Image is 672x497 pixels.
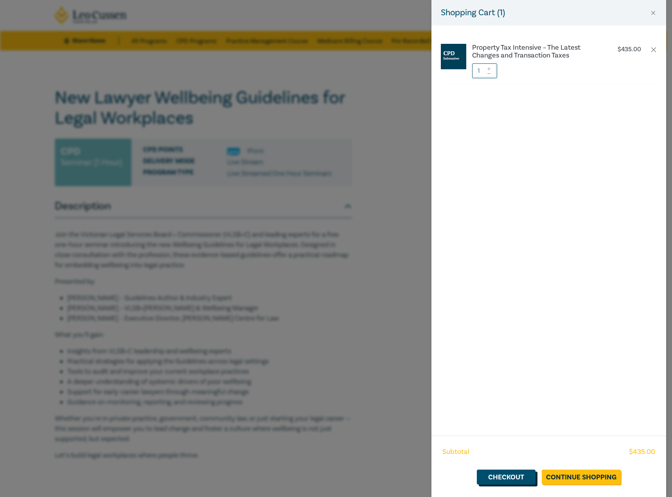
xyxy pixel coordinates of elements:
span: Subtotal [442,447,469,457]
span: $ 435.00 [629,447,655,457]
h5: Shopping Cart ( 1 ) [441,6,505,19]
button: Close [650,9,657,16]
p: $ 435.00 [618,46,641,53]
a: Continue Shopping [542,470,621,484]
a: Checkout [477,470,535,484]
a: Property Tax Intensive – The Latest Changes and Transaction Taxes [472,44,602,59]
input: 1 [472,63,497,78]
img: CPD%20Intensive.jpg [441,44,466,69]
